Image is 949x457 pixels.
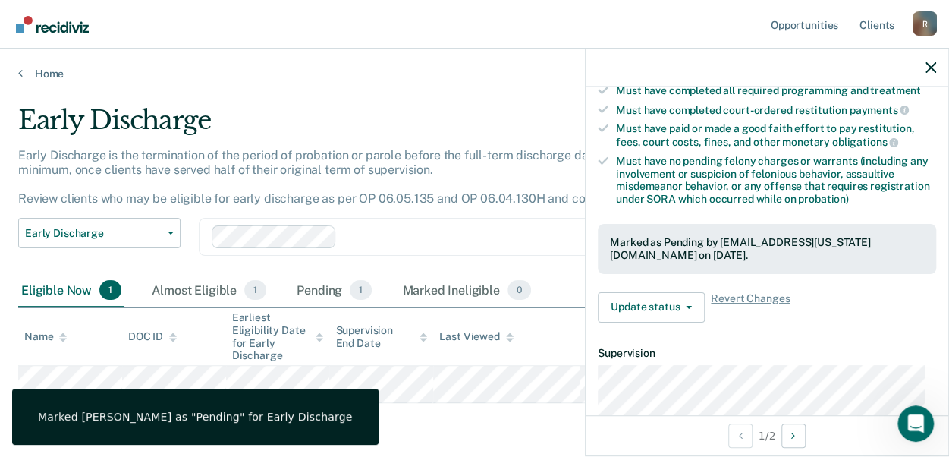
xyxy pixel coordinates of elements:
[913,11,937,36] button: Profile dropdown button
[711,292,790,323] span: Revert Changes
[16,16,89,33] img: Recidiviz
[798,193,849,205] span: probation)
[294,274,375,307] div: Pending
[399,274,534,307] div: Marked Ineligible
[610,236,924,262] div: Marked as Pending by [EMAIL_ADDRESS][US_STATE][DOMAIN_NAME] on [DATE].
[507,280,531,300] span: 0
[439,330,513,343] div: Last Viewed
[18,274,124,307] div: Eligible Now
[18,105,872,148] div: Early Discharge
[128,330,177,343] div: DOC ID
[870,84,921,96] span: treatment
[232,311,324,362] div: Earliest Eligibility Date for Early Discharge
[99,280,121,300] span: 1
[335,324,427,350] div: Supervision End Date
[38,410,353,424] div: Marked [PERSON_NAME] as "Pending" for Early Discharge
[244,280,266,300] span: 1
[616,155,936,206] div: Must have no pending felony charges or warrants (including any involvement or suspicion of feloni...
[598,292,705,323] button: Update status
[913,11,937,36] div: R
[850,104,910,116] span: payments
[149,274,269,307] div: Almost Eligible
[897,405,934,442] iframe: Intercom live chat
[18,67,931,80] a: Home
[728,424,753,448] button: Previous Opportunity
[350,280,372,300] span: 1
[586,415,948,455] div: 1 / 2
[18,148,834,206] p: Early Discharge is the termination of the period of probation or parole before the full-term disc...
[781,424,806,448] button: Next Opportunity
[598,347,936,360] dt: Supervision
[616,103,936,117] div: Must have completed court-ordered restitution
[24,330,67,343] div: Name
[616,84,936,97] div: Must have completed all required programming and
[832,136,898,148] span: obligations
[25,227,162,240] span: Early Discharge
[616,122,936,148] div: Must have paid or made a good faith effort to pay restitution, fees, court costs, fines, and othe...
